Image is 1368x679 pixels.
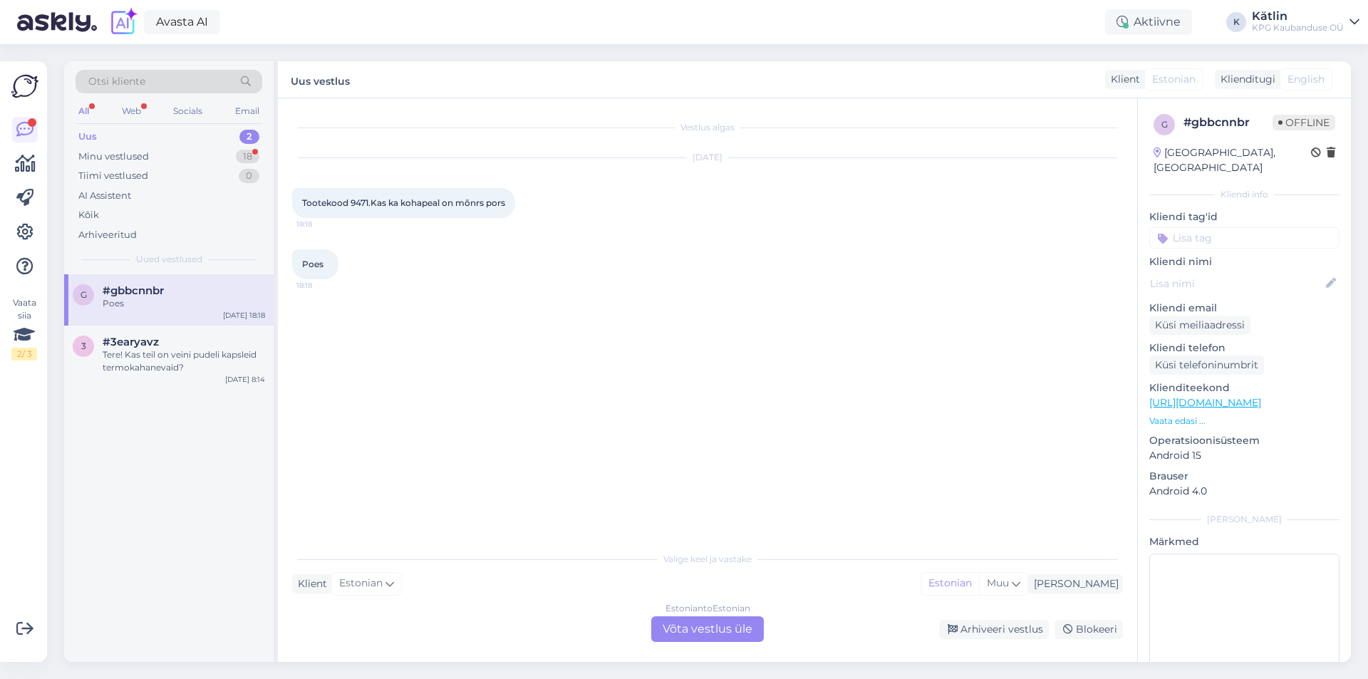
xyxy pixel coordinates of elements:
[1215,72,1275,87] div: Klienditugi
[987,576,1009,589] span: Muu
[103,284,164,297] span: #gbbcnnbr
[136,253,202,266] span: Uued vestlused
[302,259,323,269] span: Poes
[1149,188,1339,201] div: Kliendi info
[170,102,205,120] div: Socials
[1149,484,1339,499] p: Android 4.0
[1154,145,1311,175] div: [GEOGRAPHIC_DATA], [GEOGRAPHIC_DATA]
[78,189,131,203] div: AI Assistent
[1149,316,1250,335] div: Küsi meiliaadressi
[1149,469,1339,484] p: Brauser
[1149,356,1264,375] div: Küsi telefoninumbrit
[1149,301,1339,316] p: Kliendi email
[939,620,1049,639] div: Arhiveeri vestlus
[1028,576,1119,591] div: [PERSON_NAME]
[232,102,262,120] div: Email
[103,297,265,310] div: Poes
[1252,11,1359,33] a: KätlinKPG Kaubanduse OÜ
[223,310,265,321] div: [DATE] 18:18
[1273,115,1335,130] span: Offline
[1152,72,1196,87] span: Estonian
[1226,12,1246,32] div: K
[296,219,350,229] span: 18:18
[1149,534,1339,549] p: Märkmed
[1054,620,1123,639] div: Blokeeri
[665,602,750,615] div: Estonian to Estonian
[108,7,138,37] img: explore-ai
[103,336,159,348] span: #3earyavz
[1287,72,1325,87] span: English
[103,348,265,374] div: Tere! Kas teil on veini pudeli kapsleid termokahanevaid?
[1149,380,1339,395] p: Klienditeekond
[1149,209,1339,224] p: Kliendi tag'id
[225,374,265,385] div: [DATE] 8:14
[291,70,350,89] label: Uus vestlus
[292,151,1123,164] div: [DATE]
[302,197,505,208] span: Tootekood 9471.Kas ka kohapeal on mõnrs pors
[1105,72,1140,87] div: Klient
[921,573,979,594] div: Estonian
[81,289,87,300] span: g
[1149,415,1339,427] p: Vaata edasi ...
[1149,433,1339,448] p: Operatsioonisüsteem
[236,150,259,164] div: 18
[78,150,149,164] div: Minu vestlused
[11,73,38,100] img: Askly Logo
[292,576,327,591] div: Klient
[1105,9,1192,35] div: Aktiivne
[81,341,86,351] span: 3
[119,102,144,120] div: Web
[1252,22,1344,33] div: KPG Kaubanduse OÜ
[1149,513,1339,526] div: [PERSON_NAME]
[292,121,1123,134] div: Vestlus algas
[292,553,1123,566] div: Valige keel ja vastake
[1161,119,1168,130] span: g
[296,280,350,291] span: 18:18
[651,616,764,642] div: Võta vestlus üle
[1149,227,1339,249] input: Lisa tag
[78,228,137,242] div: Arhiveeritud
[78,130,97,144] div: Uus
[1183,114,1273,131] div: # gbbcnnbr
[1150,276,1323,291] input: Lisa nimi
[11,348,37,361] div: 2 / 3
[76,102,92,120] div: All
[339,576,383,591] span: Estonian
[1149,448,1339,463] p: Android 15
[11,296,37,361] div: Vaata siia
[1149,396,1261,409] a: [URL][DOMAIN_NAME]
[1149,254,1339,269] p: Kliendi nimi
[144,10,220,34] a: Avasta AI
[239,169,259,183] div: 0
[88,74,145,89] span: Otsi kliente
[239,130,259,144] div: 2
[1149,341,1339,356] p: Kliendi telefon
[78,169,148,183] div: Tiimi vestlused
[1252,11,1344,22] div: Kätlin
[78,208,99,222] div: Kõik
